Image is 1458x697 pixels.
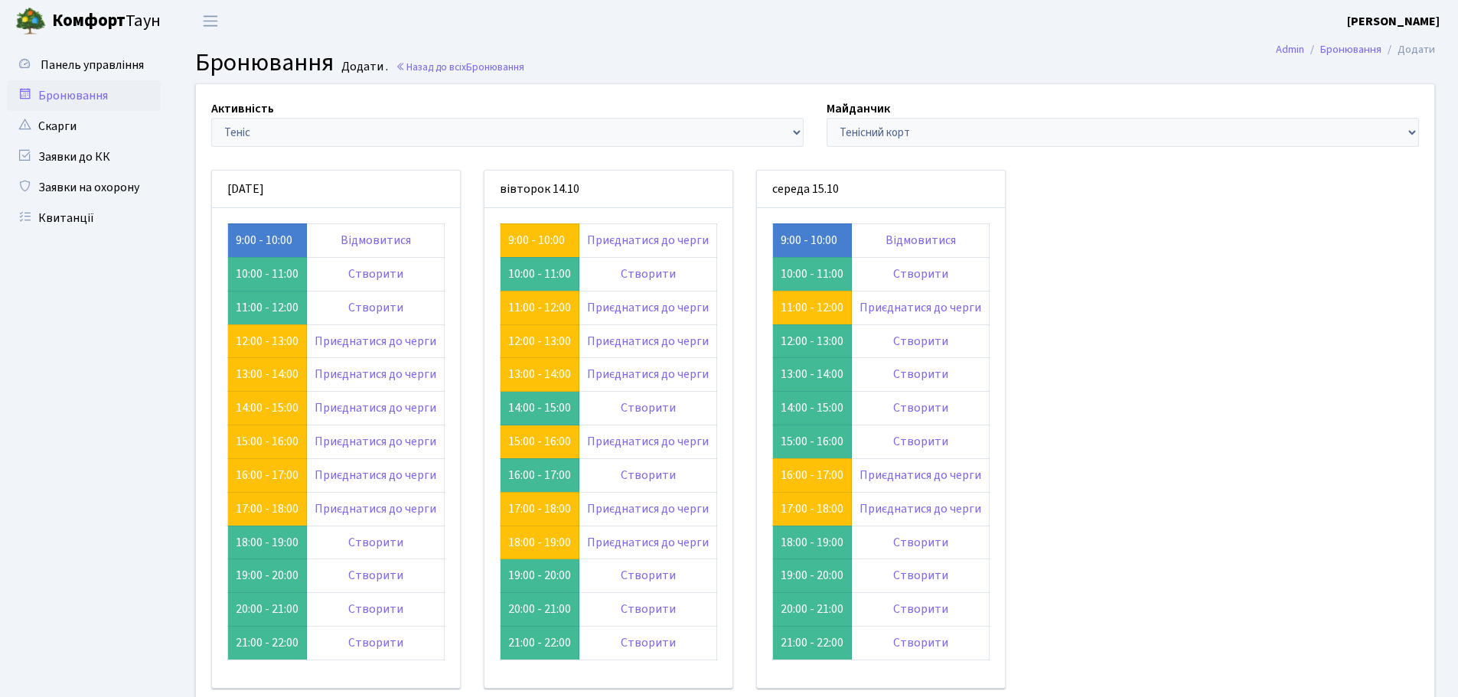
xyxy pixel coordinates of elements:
[15,6,46,37] img: logo.png
[893,333,948,350] a: Створити
[587,500,709,517] a: Приєднатися до черги
[587,333,709,350] a: Приєднатися до черги
[228,559,307,593] td: 19:00 - 20:00
[501,458,579,492] td: 16:00 - 17:00
[621,399,676,416] a: Створити
[508,433,571,450] a: 15:00 - 16:00
[781,500,843,517] a: 17:00 - 18:00
[8,172,161,203] a: Заявки на охорону
[893,534,948,551] a: Створити
[236,467,298,484] a: 16:00 - 17:00
[587,299,709,316] a: Приєднатися до черги
[1253,34,1458,66] nav: breadcrumb
[212,171,460,208] div: [DATE]
[757,171,1005,208] div: середа 15.10
[781,467,843,484] a: 16:00 - 17:00
[827,99,890,118] label: Майданчик
[781,299,843,316] a: 11:00 - 12:00
[228,526,307,559] td: 18:00 - 19:00
[893,567,948,584] a: Створити
[501,593,579,627] td: 20:00 - 21:00
[886,232,956,249] a: Відмовитися
[1276,41,1304,57] a: Admin
[859,500,981,517] a: Приєднатися до черги
[893,433,948,450] a: Створити
[236,433,298,450] a: 15:00 - 16:00
[773,593,852,627] td: 20:00 - 21:00
[773,324,852,358] td: 12:00 - 13:00
[508,299,571,316] a: 11:00 - 12:00
[1347,13,1440,30] b: [PERSON_NAME]
[348,634,403,651] a: Створити
[773,627,852,660] td: 21:00 - 22:00
[501,392,579,425] td: 14:00 - 15:00
[587,433,709,450] a: Приєднатися до черги
[228,291,307,324] td: 11:00 - 12:00
[1347,12,1440,31] a: [PERSON_NAME]
[228,627,307,660] td: 21:00 - 22:00
[773,257,852,291] td: 10:00 - 11:00
[501,257,579,291] td: 10:00 - 11:00
[893,601,948,617] a: Створити
[236,399,298,416] a: 14:00 - 15:00
[587,534,709,551] a: Приєднатися до черги
[1381,41,1435,58] li: Додати
[8,80,161,111] a: Бронювання
[621,567,676,584] a: Створити
[893,265,948,282] a: Створити
[859,299,981,316] a: Приєднатися до черги
[8,142,161,172] a: Заявки до КК
[893,634,948,651] a: Створити
[52,8,126,33] b: Комфорт
[859,467,981,484] a: Приєднатися до черги
[338,60,388,74] small: Додати .
[621,467,676,484] a: Створити
[587,366,709,383] a: Приєднатися до черги
[773,425,852,459] td: 15:00 - 16:00
[8,203,161,233] a: Квитанції
[228,593,307,627] td: 20:00 - 21:00
[773,559,852,593] td: 19:00 - 20:00
[315,399,436,416] a: Приєднатися до черги
[621,265,676,282] a: Створити
[508,534,571,551] a: 18:00 - 19:00
[587,232,709,249] a: Приєднатися до черги
[315,333,436,350] a: Приєднатися до черги
[508,500,571,517] a: 17:00 - 18:00
[396,60,524,74] a: Назад до всіхБронювання
[348,534,403,551] a: Створити
[315,500,436,517] a: Приєднатися до черги
[315,433,436,450] a: Приєднатися до черги
[508,232,565,249] a: 9:00 - 10:00
[315,366,436,383] a: Приєднатися до черги
[773,526,852,559] td: 18:00 - 19:00
[773,358,852,392] td: 13:00 - 14:00
[501,627,579,660] td: 21:00 - 22:00
[41,57,144,73] span: Панель управління
[781,232,837,249] a: 9:00 - 10:00
[508,333,571,350] a: 12:00 - 13:00
[236,366,298,383] a: 13:00 - 14:00
[508,366,571,383] a: 13:00 - 14:00
[348,299,403,316] a: Створити
[621,601,676,617] a: Створити
[484,171,732,208] div: вівторок 14.10
[236,333,298,350] a: 12:00 - 13:00
[893,366,948,383] a: Створити
[211,99,274,118] label: Активність
[236,500,298,517] a: 17:00 - 18:00
[8,111,161,142] a: Скарги
[501,559,579,593] td: 19:00 - 20:00
[315,467,436,484] a: Приєднатися до черги
[52,8,161,34] span: Таун
[1320,41,1381,57] a: Бронювання
[348,567,403,584] a: Створити
[348,601,403,617] a: Створити
[195,45,334,80] span: Бронювання
[621,634,676,651] a: Створити
[348,265,403,282] a: Створити
[191,8,230,34] button: Переключити навігацію
[8,50,161,80] a: Панель управління
[893,399,948,416] a: Створити
[466,60,524,74] span: Бронювання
